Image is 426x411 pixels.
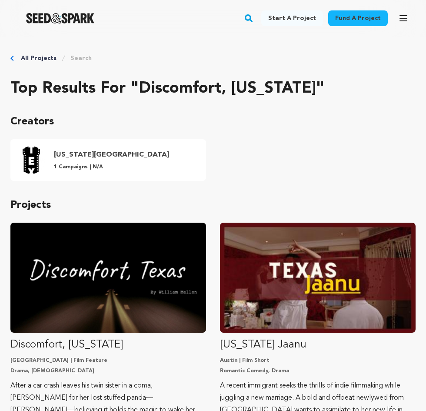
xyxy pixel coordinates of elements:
[21,54,57,63] a: All Projects
[54,150,169,160] h4: [US_STATE][GEOGRAPHIC_DATA]
[26,13,94,23] a: Seed&Spark Homepage
[10,357,206,364] p: [GEOGRAPHIC_DATA] | Film Feature
[261,10,323,26] a: Start a project
[328,10,388,26] a: Fund a project
[220,368,416,374] p: Romantic Comedy, Drama
[54,164,169,170] p: 1 Campaigns | N/A
[10,338,206,352] p: Discomfort, [US_STATE]
[220,357,416,364] p: Austin | Film Short
[10,198,416,212] p: Projects
[220,338,416,352] p: [US_STATE] Jaanu
[10,54,416,63] div: Breadcrumb
[26,13,94,23] img: Seed&Spark Logo Dark Mode
[10,368,206,374] p: Drama, [DEMOGRAPHIC_DATA]
[10,139,206,181] a: Texas Theatre Profile
[10,115,416,129] p: Creators
[70,54,92,63] a: Search
[17,146,45,174] img: TT_logo.jpg
[10,80,416,97] h2: Top results for "Discomfort, [US_STATE]"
